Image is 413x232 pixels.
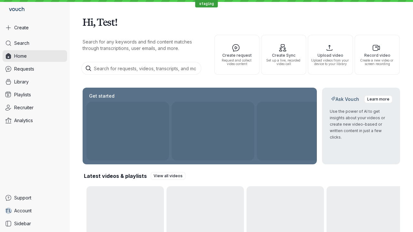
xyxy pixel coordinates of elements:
a: View all videos [151,172,186,180]
span: Sidebar [14,220,31,227]
span: U [9,208,12,214]
h2: Latest videos & playlists [84,172,147,179]
a: Sidebar [3,218,67,229]
span: View all videos [154,173,183,179]
span: Create request [217,53,257,57]
a: Playlists [3,89,67,101]
span: Record video [358,53,397,57]
a: Analytics [3,115,67,126]
span: Upload video [311,53,350,57]
span: Create a new video or screen recording [358,59,397,66]
a: Library [3,76,67,88]
h2: Ask Vouch [330,96,360,102]
span: Set up a live, recorded video call [264,59,303,66]
p: Use the power of AI to get insights about your videos or create new video-based or written conten... [330,108,392,140]
span: Requests [14,66,34,72]
button: Create requestRequest and collect video content [214,35,259,75]
p: Search for any keywords and find content matches through transcriptions, user emails, and more. [83,39,203,52]
a: Search [3,37,67,49]
span: Request and collect video content [217,59,257,66]
span: Account [14,208,32,214]
span: Analytics [14,117,33,124]
button: Create [3,22,67,34]
h1: Hi, Test! [83,13,400,31]
a: Go to homepage [3,3,27,17]
span: Search [14,40,29,46]
button: Create SyncSet up a live, recorded video call [261,35,306,75]
span: Support [14,195,31,201]
button: Record videoCreate a new video or screen recording [355,35,400,75]
span: Playlists [14,92,31,98]
a: Home [3,50,67,62]
span: Recruiter [14,104,34,111]
button: Upload videoUpload videos from your device to your library [308,35,353,75]
span: T [5,208,9,214]
a: TUAccount [3,205,67,217]
a: Support [3,192,67,204]
span: Home [14,53,27,59]
span: Upload videos from your device to your library [311,59,350,66]
span: Learn more [367,96,389,102]
h2: Get started [88,93,116,99]
span: Create Sync [264,53,303,57]
span: Library [14,79,29,85]
span: Create [14,24,29,31]
input: Search for requests, videos, transcripts, and more... [81,62,201,75]
a: Learn more [364,95,392,103]
a: Requests [3,63,67,75]
a: Recruiter [3,102,67,113]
